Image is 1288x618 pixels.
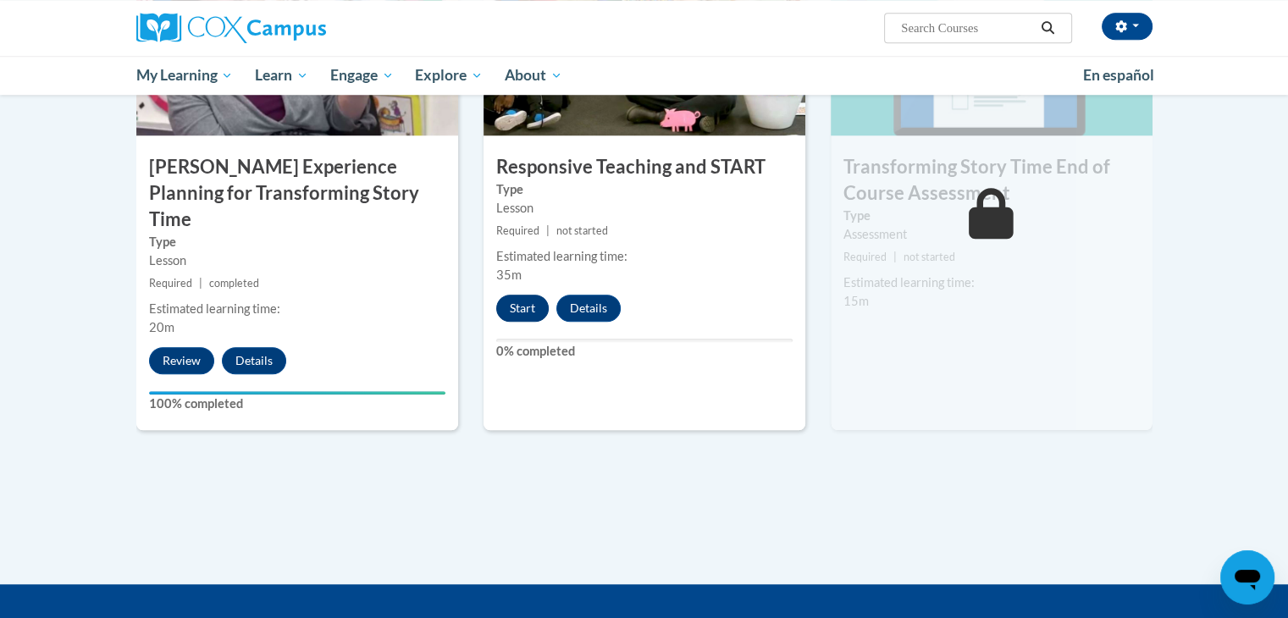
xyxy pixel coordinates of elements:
button: Details [222,347,286,374]
div: Estimated learning time: [843,273,1140,292]
span: En español [1083,66,1154,84]
div: Lesson [149,251,445,270]
a: En español [1072,58,1165,93]
div: Assessment [843,225,1140,244]
a: Learn [244,56,319,95]
a: My Learning [125,56,245,95]
h3: Responsive Teaching and START [484,154,805,180]
label: Type [149,233,445,251]
span: My Learning [135,65,233,86]
button: Details [556,295,621,322]
div: Estimated learning time: [149,300,445,318]
h3: Transforming Story Time End of Course Assessment [831,154,1153,207]
span: not started [904,251,955,263]
div: Main menu [111,56,1178,95]
label: 0% completed [496,342,793,361]
button: Account Settings [1102,13,1153,40]
span: Required [843,251,887,263]
a: Cox Campus [136,13,458,43]
button: Review [149,347,214,374]
label: Type [843,207,1140,225]
a: Explore [404,56,494,95]
span: Explore [415,65,483,86]
img: Cox Campus [136,13,326,43]
span: 15m [843,294,869,308]
h3: [PERSON_NAME] Experience Planning for Transforming Story Time [136,154,458,232]
span: | [199,277,202,290]
span: not started [556,224,608,237]
span: completed [209,277,259,290]
span: Required [496,224,539,237]
div: Lesson [496,199,793,218]
span: | [893,251,897,263]
iframe: Button to launch messaging window [1220,550,1274,604]
span: | [546,224,550,237]
label: Type [496,180,793,199]
div: Your progress [149,391,445,395]
span: 35m [496,268,522,282]
label: 100% completed [149,395,445,413]
span: Engage [330,65,394,86]
span: About [505,65,562,86]
span: Required [149,277,192,290]
a: Engage [319,56,405,95]
div: Estimated learning time: [496,247,793,266]
button: Search [1035,18,1060,38]
input: Search Courses [899,18,1035,38]
button: Start [496,295,549,322]
span: 20m [149,320,174,334]
a: About [494,56,573,95]
span: Learn [255,65,308,86]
